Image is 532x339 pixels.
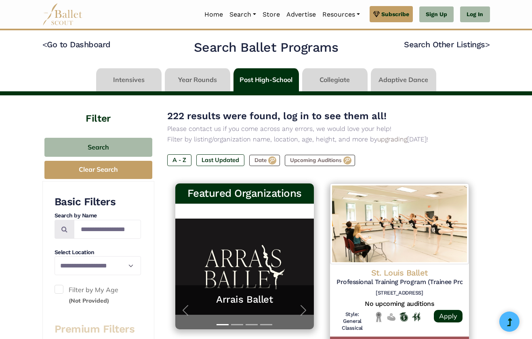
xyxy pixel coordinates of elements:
button: Clear Search [44,161,152,179]
p: Filter by listing/organization name, location, age, height, and more by [DATE]! [167,134,477,145]
h4: Search by Name [55,212,141,220]
span: Subscribe [381,10,409,19]
img: Logo [330,183,469,264]
img: In Person [412,312,421,321]
a: Arrais Ballet [183,293,306,306]
img: gem.svg [373,10,380,19]
h2: Search Ballet Programs [194,39,338,56]
a: Search Other Listings> [404,40,490,49]
h3: Basic Filters [55,195,141,209]
button: Slide 4 [260,320,272,329]
code: < [42,39,47,49]
button: Slide 3 [246,320,258,329]
h5: Professional Training Program (Trainee Program) [336,278,463,286]
h3: Featured Organizations [182,187,308,200]
a: <Go to Dashboard [42,40,111,49]
li: Year Rounds [163,68,232,91]
li: Collegiate [301,68,369,91]
h4: St. Louis Ballet [336,267,463,278]
img: No Financial Aid [387,312,395,322]
h6: Style: General Classical [336,311,368,332]
a: Apply [434,310,463,322]
button: Slide 1 [217,320,229,329]
small: (Not Provided) [69,297,109,304]
input: Search by names... [74,220,141,239]
a: Subscribe [370,6,413,22]
h4: Select Location [55,248,141,257]
span: 222 results were found, log in to see them all! [167,110,387,122]
a: Advertise [283,6,319,23]
a: Store [259,6,283,23]
h5: No upcoming auditions [336,300,463,308]
code: > [485,39,490,49]
li: Post High-School [232,68,301,91]
h4: Filter [42,95,154,126]
a: upgrading [377,135,407,143]
p: Please contact us if you come across any errors, we would love your help! [167,124,477,134]
label: A - Z [167,154,191,166]
button: Search [44,138,152,157]
img: Local [374,312,383,322]
label: Last Updated [196,154,244,166]
a: Resources [319,6,363,23]
h3: Premium Filters [55,322,141,336]
label: Filter by My Age [55,285,141,305]
label: Upcoming Auditions [285,155,355,166]
button: Slide 2 [231,320,243,329]
a: Sign Up [419,6,454,23]
a: Log In [460,6,490,23]
li: Intensives [95,68,163,91]
li: Adaptive Dance [369,68,438,91]
label: Date [249,155,280,166]
img: Offers Scholarship [400,312,408,322]
h6: [STREET_ADDRESS] [336,290,463,297]
a: Home [201,6,226,23]
a: Search [226,6,259,23]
